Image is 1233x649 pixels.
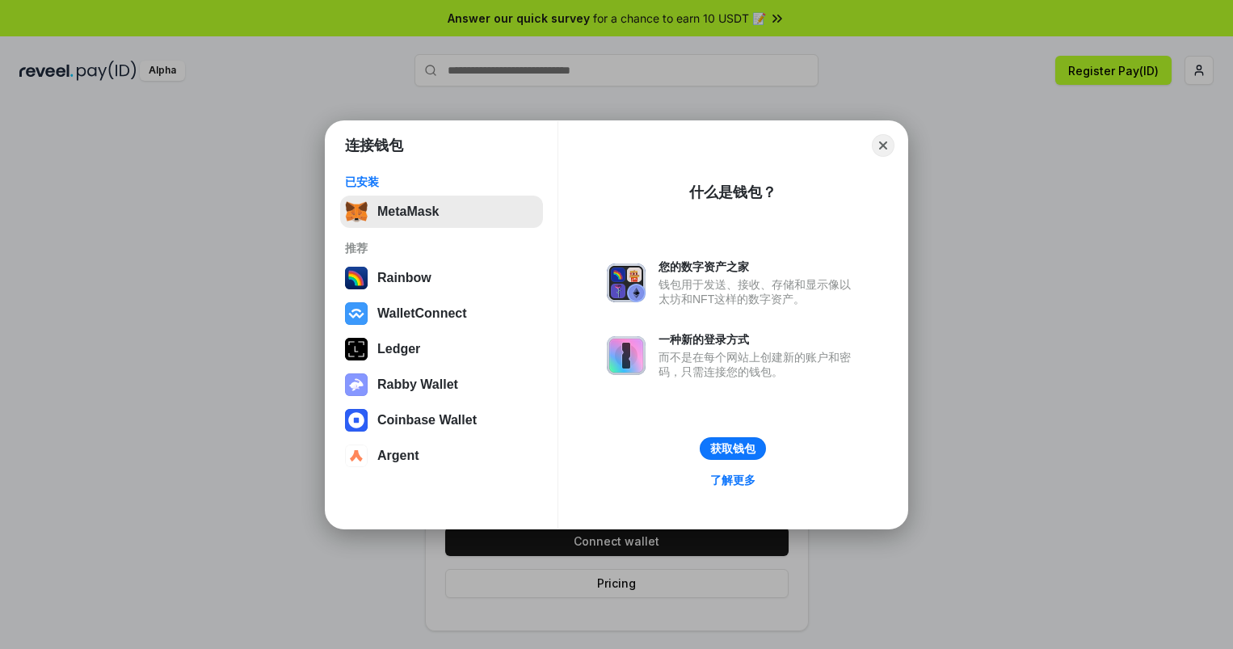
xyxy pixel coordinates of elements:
div: WalletConnect [377,306,467,321]
img: svg+xml,%3Csvg%20width%3D%2228%22%20height%3D%2228%22%20viewBox%3D%220%200%2028%2028%22%20fill%3D... [345,409,368,432]
button: Close [872,134,894,157]
div: 推荐 [345,241,538,255]
div: 而不是在每个网站上创建新的账户和密码，只需连接您的钱包。 [659,350,859,379]
img: svg+xml,%3Csvg%20width%3D%2228%22%20height%3D%2228%22%20viewBox%3D%220%200%2028%2028%22%20fill%3D... [345,445,368,467]
h1: 连接钱包 [345,136,403,155]
button: Argent [340,440,543,472]
div: MetaMask [377,204,439,219]
div: 钱包用于发送、接收、存储和显示像以太坊和NFT这样的数字资产。 [659,277,859,306]
button: Coinbase Wallet [340,404,543,436]
div: 已安装 [345,175,538,189]
a: 了解更多 [701,470,765,491]
div: 您的数字资产之家 [659,259,859,274]
div: Rabby Wallet [377,377,458,392]
button: WalletConnect [340,297,543,330]
div: 一种新的登录方式 [659,332,859,347]
div: Ledger [377,342,420,356]
img: svg+xml,%3Csvg%20xmlns%3D%22http%3A%2F%2Fwww.w3.org%2F2000%2Fsvg%22%20width%3D%2228%22%20height%3... [345,338,368,360]
div: 什么是钱包？ [689,183,776,202]
div: Argent [377,449,419,463]
button: 获取钱包 [700,437,766,460]
img: svg+xml,%3Csvg%20fill%3D%22none%22%20height%3D%2233%22%20viewBox%3D%220%200%2035%2033%22%20width%... [345,200,368,223]
img: svg+xml,%3Csvg%20xmlns%3D%22http%3A%2F%2Fwww.w3.org%2F2000%2Fsvg%22%20fill%3D%22none%22%20viewBox... [345,373,368,396]
div: Coinbase Wallet [377,413,477,428]
img: svg+xml,%3Csvg%20width%3D%2228%22%20height%3D%2228%22%20viewBox%3D%220%200%2028%2028%22%20fill%3D... [345,302,368,325]
div: 了解更多 [710,473,755,487]
img: svg+xml,%3Csvg%20xmlns%3D%22http%3A%2F%2Fwww.w3.org%2F2000%2Fsvg%22%20fill%3D%22none%22%20viewBox... [607,263,646,302]
button: Ledger [340,333,543,365]
button: Rabby Wallet [340,369,543,401]
img: svg+xml,%3Csvg%20xmlns%3D%22http%3A%2F%2Fwww.w3.org%2F2000%2Fsvg%22%20fill%3D%22none%22%20viewBox... [607,336,646,375]
img: svg+xml,%3Csvg%20width%3D%22120%22%20height%3D%22120%22%20viewBox%3D%220%200%20120%20120%22%20fil... [345,267,368,289]
div: 获取钱包 [710,441,755,456]
div: Rainbow [377,271,431,285]
button: MetaMask [340,196,543,228]
button: Rainbow [340,262,543,294]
